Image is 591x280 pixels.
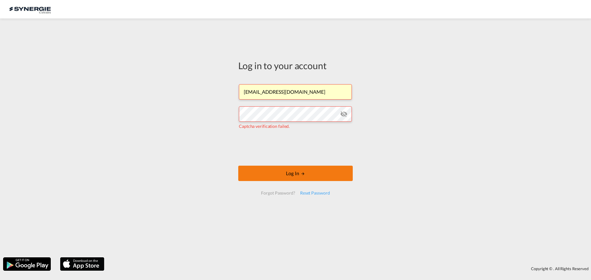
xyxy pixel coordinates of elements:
[239,84,352,100] input: Enter email/phone number
[2,257,51,271] img: google.png
[340,110,348,118] md-icon: icon-eye-off
[239,124,290,129] span: Captcha verification failed.
[59,257,105,271] img: apple.png
[249,136,342,160] iframe: reCAPTCHA
[238,59,353,72] div: Log in to your account
[298,187,332,199] div: Reset Password
[259,187,297,199] div: Forgot Password?
[107,263,591,274] div: Copyright © . All Rights Reserved
[238,166,353,181] button: LOGIN
[9,2,51,16] img: 1f56c880d42311ef80fc7dca854c8e59.png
